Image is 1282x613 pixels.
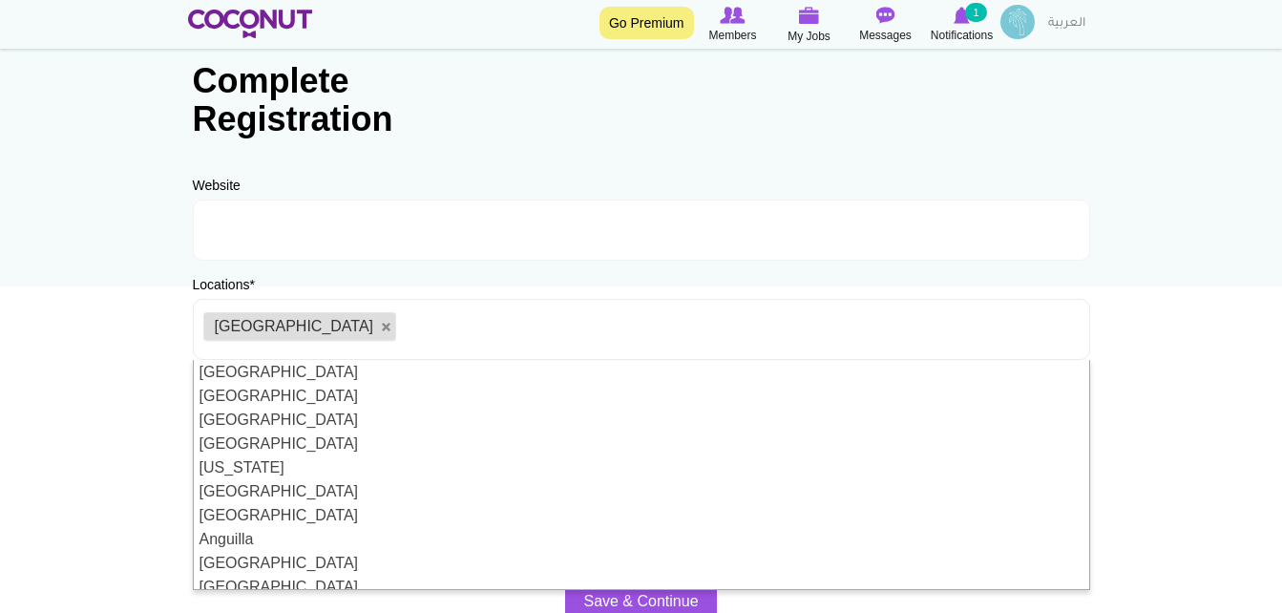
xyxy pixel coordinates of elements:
[859,26,912,45] span: Messages
[215,318,374,334] span: [GEOGRAPHIC_DATA]
[954,7,970,24] img: Notifications
[194,479,1089,503] li: [GEOGRAPHIC_DATA]
[194,432,1089,455] li: [GEOGRAPHIC_DATA]
[799,7,820,24] img: My Jobs
[194,575,1089,599] li: [GEOGRAPHIC_DATA]
[788,27,830,46] span: My Jobs
[720,7,745,24] img: Browse Members
[194,384,1089,408] li: [GEOGRAPHIC_DATA]
[599,7,694,39] a: Go Premium
[965,3,986,22] small: 1
[848,5,924,45] a: Messages Messages
[193,62,431,137] h1: Complete Registration
[708,26,756,45] span: Members
[771,5,848,46] a: My Jobs My Jobs
[1039,5,1095,43] a: العربية
[194,408,1089,432] li: [GEOGRAPHIC_DATA]
[188,10,313,38] img: Home
[194,551,1089,575] li: [GEOGRAPHIC_DATA]
[194,455,1089,479] li: [US_STATE]
[194,360,1089,384] li: [GEOGRAPHIC_DATA]
[695,5,771,45] a: Browse Members Members
[249,277,254,292] span: This field is required.
[193,176,241,195] label: Website
[193,275,255,294] label: Locations
[931,26,993,45] span: Notifications
[924,5,1000,45] a: Notifications Notifications 1
[194,527,1089,551] li: Anguilla
[876,7,895,24] img: Messages
[194,503,1089,527] li: [GEOGRAPHIC_DATA]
